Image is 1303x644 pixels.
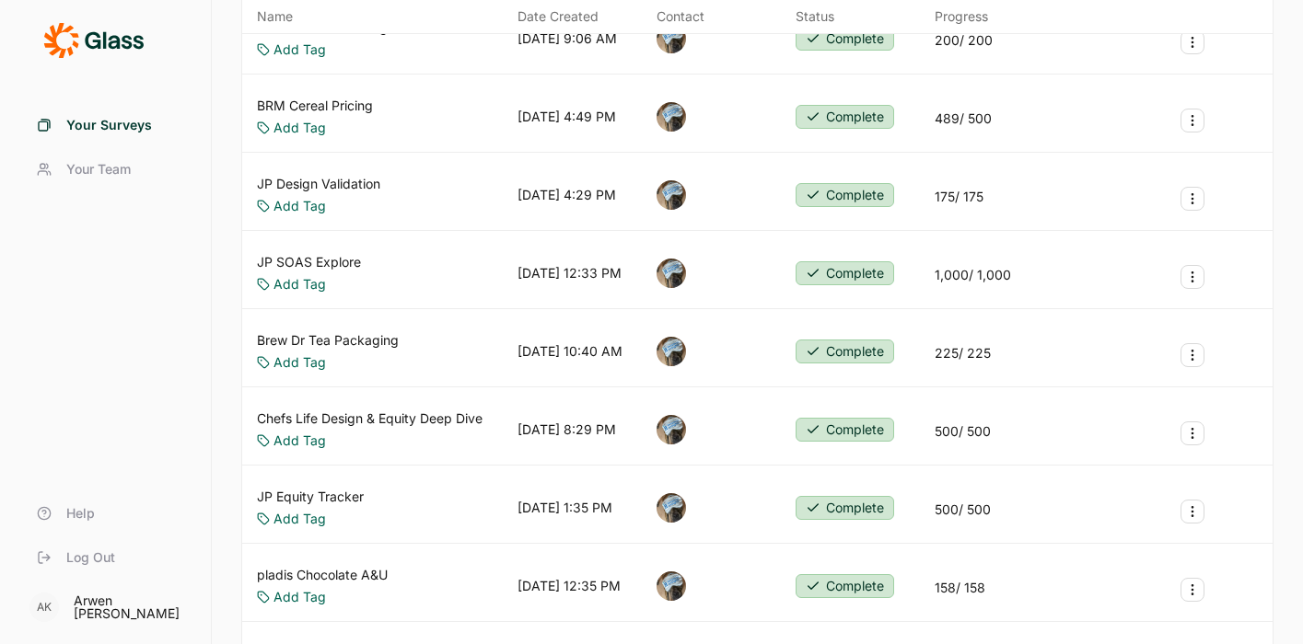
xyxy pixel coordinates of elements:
a: JP SOAS Explore [257,253,361,271]
div: [DATE] 12:33 PM [518,264,622,282]
button: Complete [796,105,894,129]
div: 1,000 / 1,000 [935,266,1011,284]
div: Status [796,7,834,26]
button: Survey Actions [1181,578,1204,602]
span: Name [257,7,293,26]
a: Add Tag [273,353,326,372]
img: ocn8z7iqvmiiaveqkfqd.png [657,571,686,601]
button: Complete [796,261,894,285]
img: ocn8z7iqvmiiaveqkfqd.png [657,102,686,132]
a: Add Tag [273,510,326,528]
button: Complete [796,418,894,442]
span: Date Created [518,7,599,26]
button: Survey Actions [1181,265,1204,289]
button: Complete [796,339,894,363]
div: [DATE] 10:40 AM [518,342,622,361]
button: Survey Actions [1181,109,1204,132]
a: BRM Cereal Pricing [257,97,373,115]
a: JP Equity Tracker [257,488,364,506]
a: Chefs Life Design & Equity Deep Dive [257,409,483,428]
img: ocn8z7iqvmiiaveqkfqd.png [657,493,686,523]
div: 489 / 500 [935,109,992,128]
a: Add Tag [273,588,326,606]
div: [DATE] 9:06 AM [518,29,617,48]
div: AK [29,592,59,622]
a: Add Tag [273,119,326,137]
div: [DATE] 4:49 PM [518,108,616,126]
div: [DATE] 1:35 PM [518,499,612,517]
span: Help [66,504,95,523]
div: [DATE] 8:29 PM [518,420,616,439]
img: ocn8z7iqvmiiaveqkfqd.png [657,180,686,210]
a: JP Design Validation [257,175,380,193]
img: ocn8z7iqvmiiaveqkfqd.png [657,259,686,288]
img: ocn8z7iqvmiiaveqkfqd.png [657,24,686,53]
div: Contact [657,7,704,26]
div: Progress [935,7,988,26]
div: 200 / 200 [935,31,993,50]
a: Add Tag [273,431,326,450]
div: Arwen [PERSON_NAME] [74,594,189,620]
a: Add Tag [273,275,326,293]
a: Add Tag [273,197,326,215]
button: Survey Actions [1181,500,1204,523]
button: Survey Actions [1181,343,1204,367]
div: 175 / 175 [935,188,983,206]
button: Survey Actions [1181,421,1204,445]
div: 158 / 158 [935,579,985,597]
a: pladis Chocolate A&U [257,566,388,584]
a: Add Tag [273,40,326,59]
a: Brew Dr Tea Packaging [257,331,399,350]
button: Complete [796,27,894,51]
div: [DATE] 4:29 PM [518,186,616,204]
button: Survey Actions [1181,30,1204,54]
button: Survey Actions [1181,187,1204,211]
div: [DATE] 12:35 PM [518,577,621,595]
button: Complete [796,496,894,520]
div: 500 / 500 [935,422,991,441]
img: ocn8z7iqvmiiaveqkfqd.png [657,415,686,444]
span: Your Team [66,160,131,178]
span: Log Out [66,548,115,567]
div: 500 / 500 [935,500,991,519]
button: Complete [796,183,894,207]
button: Complete [796,574,894,598]
img: ocn8z7iqvmiiaveqkfqd.png [657,337,686,366]
div: 225 / 225 [935,344,991,362]
span: Your Surveys [66,116,152,134]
